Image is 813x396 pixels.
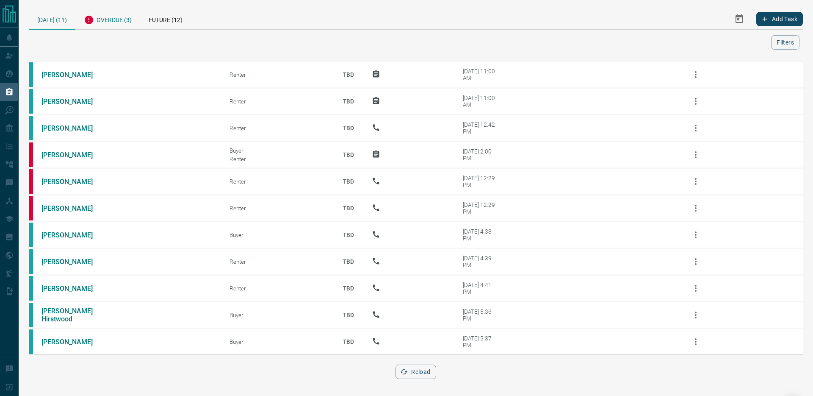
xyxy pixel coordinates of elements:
[41,71,105,79] a: [PERSON_NAME]
[41,204,105,212] a: [PERSON_NAME]
[230,338,325,345] div: Buyer
[230,312,325,318] div: Buyer
[41,258,105,266] a: [PERSON_NAME]
[75,8,140,29] div: Overdue (3)
[338,304,359,326] p: TBD
[463,308,499,322] div: [DATE] 5:36 PM
[230,258,325,265] div: Renter
[29,62,33,87] div: condos.ca
[771,35,799,50] button: Filters
[463,175,499,188] div: [DATE] 12:29 PM
[29,329,33,354] div: condos.ca
[29,169,33,194] div: property.ca
[41,151,105,159] a: [PERSON_NAME]
[29,196,33,220] div: property.ca
[140,8,191,29] div: Future (12)
[463,335,499,349] div: [DATE] 5:37 PM
[338,90,359,113] p: TBD
[338,117,359,139] p: TBD
[29,142,33,167] div: property.ca
[395,365,436,379] button: Reload
[729,9,749,29] button: Select Date Range
[463,95,499,108] div: [DATE] 11:00 AM
[29,276,33,301] div: condos.ca
[463,201,499,215] div: [DATE] 12:29 PM
[41,284,105,293] a: [PERSON_NAME]
[29,223,33,247] div: condos.ca
[41,98,105,106] a: [PERSON_NAME]
[463,68,499,81] div: [DATE] 11:00 AM
[230,71,325,78] div: Renter
[338,143,359,166] p: TBD
[338,330,359,353] p: TBD
[463,255,499,268] div: [DATE] 4:39 PM
[463,228,499,242] div: [DATE] 4:38 PM
[230,125,325,131] div: Renter
[463,121,499,135] div: [DATE] 12:42 PM
[338,250,359,273] p: TBD
[29,249,33,274] div: condos.ca
[29,303,33,327] div: condos.ca
[230,231,325,238] div: Buyer
[338,197,359,220] p: TBD
[756,12,803,26] button: Add Task
[338,63,359,86] p: TBD
[230,156,325,162] div: Renter
[230,205,325,212] div: Renter
[41,231,105,239] a: [PERSON_NAME]
[41,307,105,323] a: [PERSON_NAME] Hirstwood
[463,148,499,162] div: [DATE] 2:00 PM
[29,116,33,140] div: condos.ca
[338,223,359,246] p: TBD
[338,170,359,193] p: TBD
[29,8,75,30] div: [DATE] (11)
[230,285,325,292] div: Renter
[41,178,105,186] a: [PERSON_NAME]
[41,124,105,132] a: [PERSON_NAME]
[230,98,325,105] div: Renter
[230,147,325,154] div: Buyer
[230,178,325,185] div: Renter
[41,338,105,346] a: [PERSON_NAME]
[338,277,359,300] p: TBD
[29,89,33,114] div: condos.ca
[463,282,499,295] div: [DATE] 4:41 PM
